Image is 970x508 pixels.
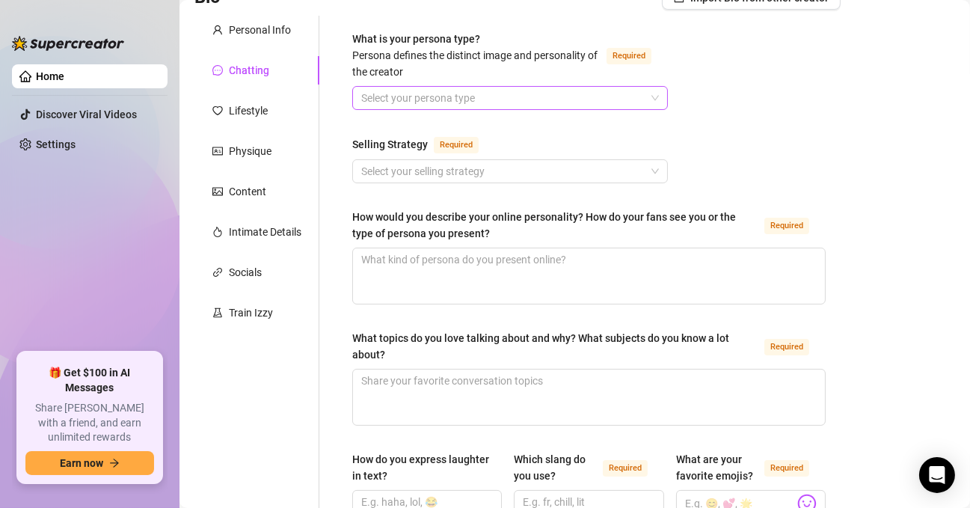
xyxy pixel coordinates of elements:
label: How would you describe your online personality? How do your fans see you or the type of persona y... [352,209,826,242]
label: Which slang do you use? [514,451,663,484]
span: Share [PERSON_NAME] with a friend, and earn unlimited rewards [25,401,154,445]
a: Home [36,70,64,82]
span: message [212,65,223,76]
div: What topics do you love talking about and why? What subjects do you know a lot about? [352,330,758,363]
div: How would you describe your online personality? How do your fans see you or the type of persona y... [352,209,758,242]
div: Content [229,183,266,200]
span: idcard [212,146,223,156]
div: Intimate Details [229,224,301,240]
span: Required [434,137,479,153]
span: fire [212,227,223,237]
div: Personal Info [229,22,291,38]
label: What are your favorite emojis? [676,451,826,484]
span: link [212,267,223,278]
span: heart [212,105,223,116]
span: experiment [212,307,223,318]
div: Which slang do you use? [514,451,596,484]
a: Settings [36,138,76,150]
textarea: How would you describe your online personality? How do your fans see you or the type of persona y... [353,248,825,304]
span: Earn now [60,457,103,469]
div: How do you express laughter in text? [352,451,491,484]
div: Chatting [229,62,269,79]
div: Selling Strategy [352,136,428,153]
span: Persona defines the distinct image and personality of the creator [352,49,598,78]
div: Open Intercom Messenger [919,457,955,493]
span: Required [764,339,809,355]
textarea: What topics do you love talking about and why? What subjects do you know a lot about? [353,370,825,425]
img: logo-BBDzfeDw.svg [12,36,124,51]
label: How do you express laughter in text? [352,451,502,484]
div: Train Izzy [229,305,273,321]
div: What are your favorite emojis? [676,451,758,484]
label: Selling Strategy [352,135,495,153]
span: arrow-right [109,458,120,468]
button: Earn nowarrow-right [25,451,154,475]
span: Required [764,218,809,234]
span: What is your persona type? [352,33,598,78]
div: Socials [229,264,262,281]
span: Required [603,460,648,477]
span: Required [764,460,809,477]
label: What topics do you love talking about and why? What subjects do you know a lot about? [352,330,826,363]
span: 🎁 Get $100 in AI Messages [25,366,154,395]
span: picture [212,186,223,197]
span: user [212,25,223,35]
div: Lifestyle [229,102,268,119]
div: Physique [229,143,271,159]
span: Required [607,48,651,64]
a: Discover Viral Videos [36,108,137,120]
